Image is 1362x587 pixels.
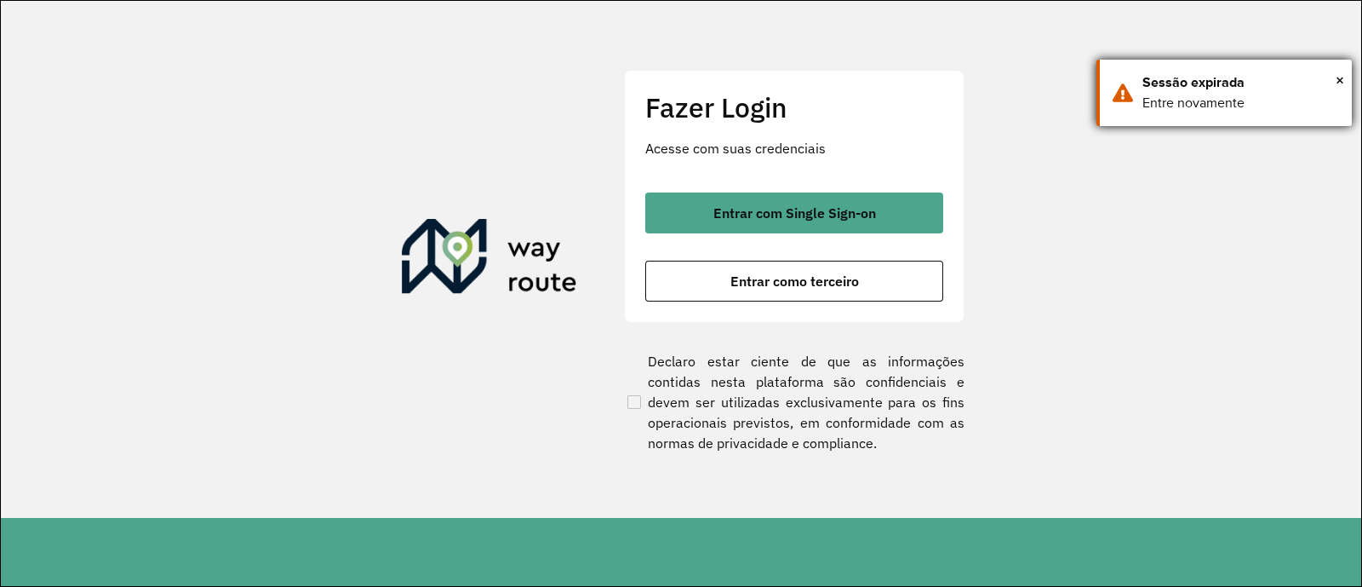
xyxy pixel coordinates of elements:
button: button [645,193,943,233]
button: Close [1336,67,1344,93]
p: Acesse com suas credenciais [645,138,943,158]
div: Sessão expirada [1142,72,1339,93]
h2: Fazer Login [645,91,943,124]
img: Roteirizador AmbevTech [402,219,577,301]
button: button [645,261,943,302]
span: × [1336,67,1344,93]
span: Entrar com Single Sign-on [713,206,876,220]
label: Declaro estar ciente de que as informações contidas nesta plataforma são confidenciais e devem se... [624,351,964,453]
div: Entre novamente [1142,93,1339,113]
span: Entrar como terceiro [730,274,859,288]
